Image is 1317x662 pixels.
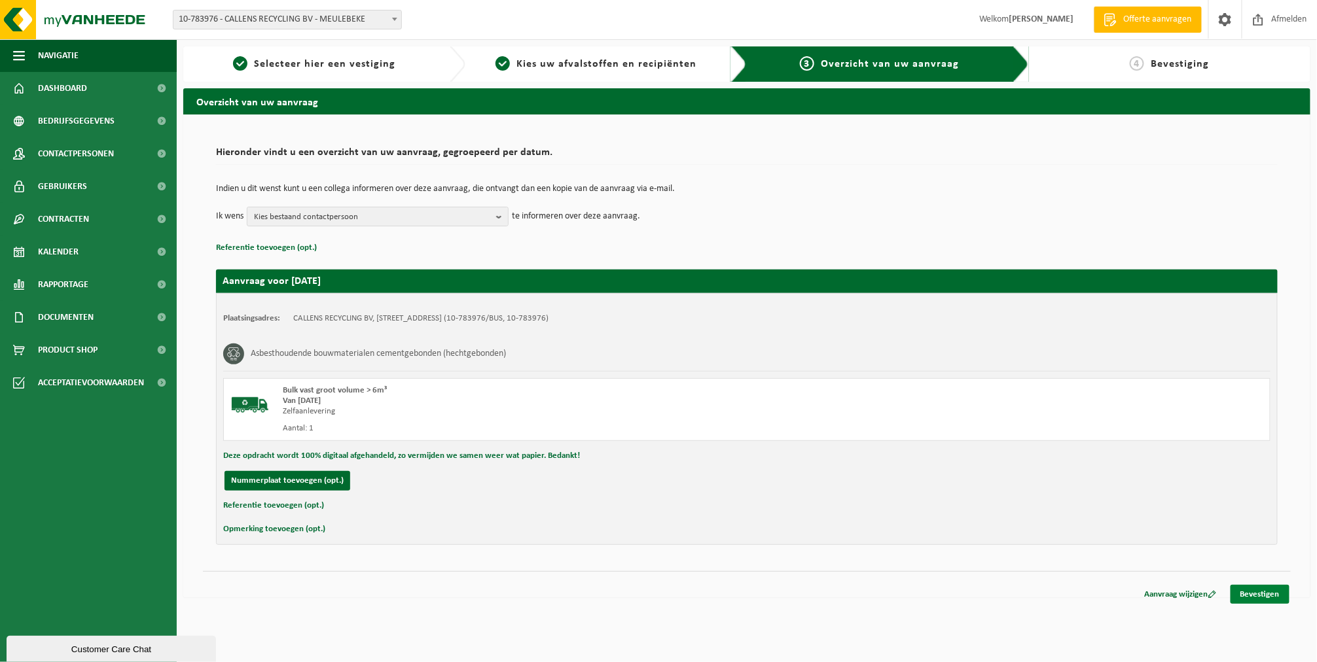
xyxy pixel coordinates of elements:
span: Bedrijfsgegevens [38,105,115,137]
span: Gebruikers [38,170,87,203]
p: te informeren over deze aanvraag. [512,207,640,226]
a: 1Selecteer hier een vestiging [190,56,439,72]
p: Ik wens [216,207,244,226]
h2: Overzicht van uw aanvraag [183,88,1310,114]
span: Kalender [38,235,79,268]
img: BL-SO-LV.png [230,385,270,425]
button: Deze opdracht wordt 100% digitaal afgehandeld, zo vermijden we samen weer wat papier. Bedankt! [223,447,580,464]
span: Bevestiging [1151,59,1209,69]
button: Referentie toevoegen (opt.) [216,239,317,256]
h3: Asbesthoudende bouwmaterialen cementgebonden (hechtgebonden) [251,343,506,364]
span: Navigatie [38,39,79,72]
button: Opmerking toevoegen (opt.) [223,521,325,538]
a: 2Kies uw afvalstoffen en recipiënten [472,56,721,72]
strong: Van [DATE] [283,396,321,405]
span: Dashboard [38,72,87,105]
span: Offerte aanvragen [1121,13,1195,26]
strong: Plaatsingsadres: [223,314,280,322]
span: 10-783976 - CALLENS RECYCLING BV - MEULEBEKE [173,10,401,29]
a: Bevestigen [1231,585,1290,604]
a: Aanvraag wijzigen [1135,585,1227,604]
td: CALLENS RECYCLING BV, [STREET_ADDRESS] (10-783976/BUS, 10-783976) [293,313,549,324]
span: Bulk vast groot volume > 6m³ [283,386,387,394]
span: 1 [233,56,247,71]
span: Contracten [38,203,89,235]
strong: Aanvraag voor [DATE] [223,276,321,287]
button: Kies bestaand contactpersoon [247,207,509,226]
span: 4 [1130,56,1144,71]
span: 10-783976 - CALLENS RECYCLING BV - MEULEBEKE [173,10,402,29]
strong: [PERSON_NAME] [1009,14,1074,24]
h2: Hieronder vindt u een overzicht van uw aanvraag, gegroepeerd per datum. [216,147,1278,165]
span: 3 [800,56,814,71]
span: Kies bestaand contactpersoon [254,207,491,227]
span: Documenten [38,301,94,334]
div: Zelfaanlevering [283,406,799,417]
span: Contactpersonen [38,137,114,170]
span: Selecteer hier een vestiging [254,59,395,69]
span: Product Shop [38,334,98,366]
iframe: chat widget [7,633,219,662]
a: Offerte aanvragen [1094,7,1202,33]
button: Referentie toevoegen (opt.) [223,497,324,514]
p: Indien u dit wenst kunt u een collega informeren over deze aanvraag, die ontvangt dan een kopie v... [216,184,1278,194]
span: Rapportage [38,268,88,301]
span: Overzicht van uw aanvraag [821,59,959,69]
div: Aantal: 1 [283,423,799,434]
span: Kies uw afvalstoffen en recipiënten [516,59,696,69]
button: Nummerplaat toevoegen (opt.) [225,471,350,491]
span: Acceptatievoorwaarden [38,366,144,399]
span: 2 [496,56,510,71]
